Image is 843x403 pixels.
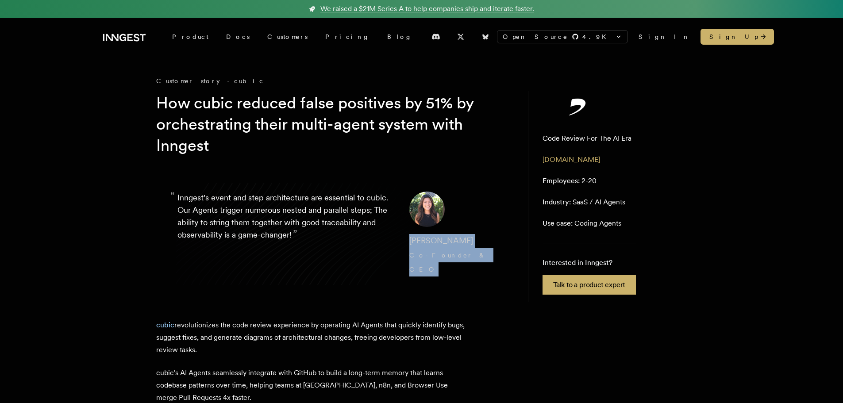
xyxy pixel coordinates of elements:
span: 4.9 K [582,32,612,41]
a: Discord [426,30,446,44]
span: Industry: [543,198,571,206]
p: Coding Agents [543,218,621,229]
span: “ [170,193,175,199]
a: Blog [378,29,421,45]
p: Code Review For The AI Era [543,133,631,144]
span: Employees: [543,177,580,185]
div: Customer story - cubic [156,77,510,85]
span: Use case: [543,219,573,227]
span: We raised a $21M Series A to help companies ship and iterate faster. [320,4,534,14]
a: Bluesky [476,30,495,44]
a: [DOMAIN_NAME] [543,155,600,164]
a: Talk to a product expert [543,275,636,295]
p: Inngest's event and step architecture are essential to cubic. Our Agents trigger numerous nested ... [177,192,395,276]
a: Sign In [639,32,690,41]
span: Open Source [503,32,568,41]
p: revolutionizes the code review experience by operating AI Agents that quickly identify bugs, sugg... [156,319,466,356]
a: X [451,30,470,44]
p: SaaS / AI Agents [543,197,625,207]
p: 2-20 [543,176,597,186]
span: ” [293,227,297,240]
a: Docs [217,29,258,45]
span: [PERSON_NAME] [409,236,473,245]
img: Image of Allis Yao [409,192,445,227]
img: cubic's logo [543,98,613,115]
a: cubic [156,321,174,329]
p: Interested in Inngest? [543,257,636,268]
a: Pricing [316,29,378,45]
a: Customers [258,29,316,45]
span: Co-Founder & CEO [409,252,486,273]
h1: How cubic reduced false positives by 51% by orchestrating their multi-agent system with Inngest [156,92,496,156]
a: Sign Up [701,29,774,45]
div: Product [163,29,217,45]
